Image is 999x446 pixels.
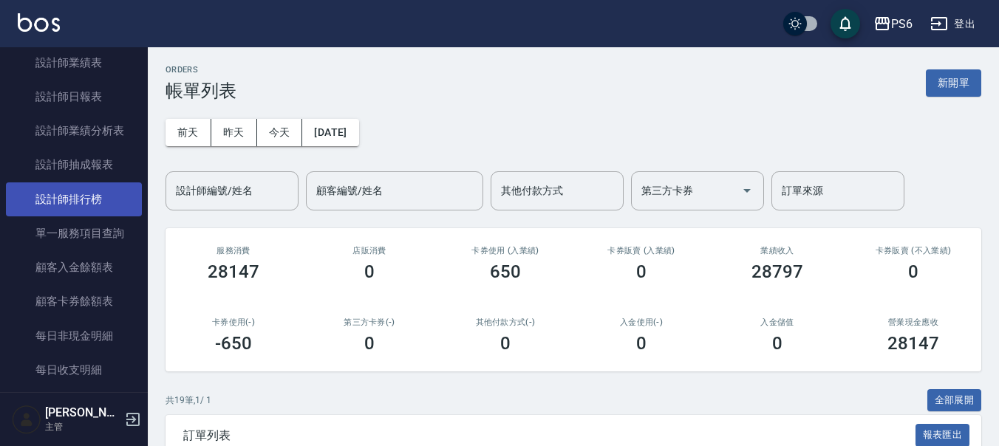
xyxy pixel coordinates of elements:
[727,246,828,255] h2: 業績收入
[166,119,211,146] button: 前天
[831,9,860,38] button: save
[6,114,142,148] a: 設計師業績分析表
[455,246,556,255] h2: 卡券使用 (入業績)
[926,69,981,97] button: 新開單
[927,389,982,412] button: 全部展開
[166,80,236,101] h3: 帳單列表
[319,318,420,327] h2: 第三方卡券(-)
[751,261,803,282] h3: 28797
[727,318,828,327] h2: 入金儲值
[6,148,142,182] a: 設計師抽成報表
[166,65,236,75] h2: ORDERS
[18,13,60,32] img: Logo
[183,428,916,443] span: 訂單列表
[636,261,647,282] h3: 0
[319,246,420,255] h2: 店販消費
[6,250,142,284] a: 顧客入金餘額表
[490,261,521,282] h3: 650
[6,216,142,250] a: 單一服務項目查詢
[45,420,120,433] p: 主管
[908,261,918,282] h3: 0
[924,10,981,38] button: 登出
[183,246,284,255] h3: 服務消費
[6,353,142,387] a: 每日收支明細
[215,333,252,354] h3: -650
[591,318,692,327] h2: 入金使用(-)
[6,182,142,216] a: 設計師排行榜
[211,119,257,146] button: 昨天
[302,119,358,146] button: [DATE]
[6,80,142,114] a: 設計師日報表
[6,319,142,353] a: 每日非現金明細
[735,179,759,202] button: Open
[6,46,142,80] a: 設計師業績表
[867,9,918,39] button: PS6
[926,75,981,89] a: 新開單
[183,318,284,327] h2: 卡券使用(-)
[6,387,142,421] a: 收支分類明細表
[6,284,142,318] a: 顧客卡券餘額表
[636,333,647,354] h3: 0
[12,405,41,434] img: Person
[863,318,964,327] h2: 營業現金應收
[863,246,964,255] h2: 卡券販賣 (不入業績)
[257,119,303,146] button: 今天
[455,318,556,327] h2: 其他付款方式(-)
[208,261,259,282] h3: 28147
[364,261,375,282] h3: 0
[916,428,970,442] a: 報表匯出
[591,246,692,255] h2: 卡券販賣 (入業績)
[364,333,375,354] h3: 0
[887,333,939,354] h3: 28147
[166,394,211,407] p: 共 19 筆, 1 / 1
[45,405,120,420] h5: [PERSON_NAME]
[500,333,511,354] h3: 0
[772,333,783,354] h3: 0
[891,15,913,33] div: PS6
